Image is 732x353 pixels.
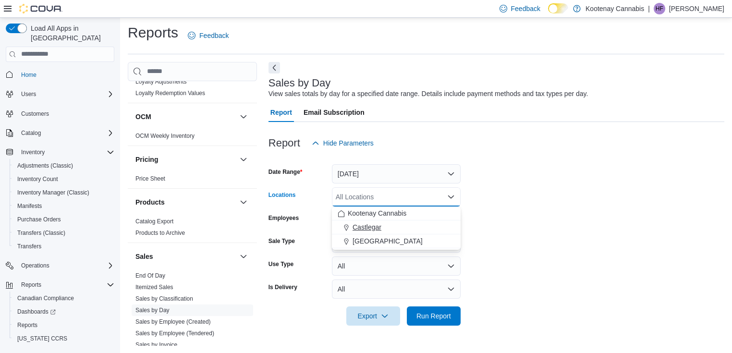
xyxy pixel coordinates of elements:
[21,90,36,98] span: Users
[2,146,118,159] button: Inventory
[17,260,114,271] span: Operations
[268,260,293,268] label: Use Type
[17,189,89,196] span: Inventory Manager (Classic)
[135,318,211,326] span: Sales by Employee (Created)
[17,108,114,120] span: Customers
[10,159,118,172] button: Adjustments (Classic)
[548,3,568,13] input: Dark Mode
[13,160,114,171] span: Adjustments (Classic)
[135,218,173,225] span: Catalog Export
[352,306,394,326] span: Export
[17,146,114,158] span: Inventory
[268,62,280,73] button: Next
[268,191,296,199] label: Locations
[13,214,114,225] span: Purchase Orders
[17,229,65,237] span: Transfers (Classic)
[17,162,73,170] span: Adjustments (Classic)
[135,230,185,236] a: Products to Archive
[17,175,58,183] span: Inventory Count
[332,220,461,234] button: Castlegar
[332,256,461,276] button: All
[27,24,114,43] span: Load All Apps in [GEOGRAPHIC_DATA]
[17,279,45,291] button: Reports
[238,111,249,122] button: OCM
[135,307,170,314] a: Sales by Day
[270,103,292,122] span: Report
[13,306,114,317] span: Dashboards
[17,243,41,250] span: Transfers
[21,281,41,289] span: Reports
[13,241,114,252] span: Transfers
[135,330,214,337] a: Sales by Employee (Tendered)
[135,295,193,302] a: Sales by Classification
[17,88,40,100] button: Users
[238,154,249,165] button: Pricing
[184,26,232,45] a: Feedback
[511,4,540,13] span: Feedback
[332,207,461,220] button: Kootenay Cannabis
[10,199,118,213] button: Manifests
[10,240,118,253] button: Transfers
[13,214,65,225] a: Purchase Orders
[135,341,177,349] span: Sales by Invoice
[353,236,423,246] span: [GEOGRAPHIC_DATA]
[332,207,461,248] div: Choose from the following options
[10,226,118,240] button: Transfers (Classic)
[10,305,118,318] a: Dashboards
[135,155,236,164] button: Pricing
[135,329,214,337] span: Sales by Employee (Tendered)
[135,252,236,261] button: Sales
[135,132,195,140] span: OCM Weekly Inventory
[238,196,249,208] button: Products
[332,280,461,299] button: All
[21,129,41,137] span: Catalog
[353,222,381,232] span: Castlegar
[128,216,257,243] div: Products
[332,234,461,248] button: [GEOGRAPHIC_DATA]
[135,89,205,97] span: Loyalty Redemption Values
[10,213,118,226] button: Purchase Orders
[10,172,118,186] button: Inventory Count
[17,146,49,158] button: Inventory
[135,155,158,164] h3: Pricing
[17,202,42,210] span: Manifests
[13,200,114,212] span: Manifests
[135,175,165,182] a: Price Sheet
[135,78,187,85] a: Loyalty Adjustments
[21,71,37,79] span: Home
[17,260,53,271] button: Operations
[268,137,300,149] h3: Report
[13,173,62,185] a: Inventory Count
[13,241,45,252] a: Transfers
[128,173,257,188] div: Pricing
[13,227,114,239] span: Transfers (Classic)
[135,284,173,291] a: Itemized Sales
[135,197,236,207] button: Products
[308,134,378,153] button: Hide Parameters
[17,108,53,120] a: Customers
[17,321,37,329] span: Reports
[10,186,118,199] button: Inventory Manager (Classic)
[648,3,650,14] p: |
[135,133,195,139] a: OCM Weekly Inventory
[13,333,114,344] span: Washington CCRS
[268,89,588,99] div: View sales totals by day for a specified date range. Details include payment methods and tax type...
[13,160,77,171] a: Adjustments (Classic)
[128,130,257,146] div: OCM
[17,69,114,81] span: Home
[2,68,118,82] button: Home
[10,292,118,305] button: Canadian Compliance
[348,208,406,218] span: Kootenay Cannabis
[128,23,178,42] h1: Reports
[268,283,297,291] label: Is Delivery
[2,278,118,292] button: Reports
[17,335,67,342] span: [US_STATE] CCRS
[13,292,78,304] a: Canadian Compliance
[13,292,114,304] span: Canadian Compliance
[268,214,299,222] label: Employees
[17,279,114,291] span: Reports
[586,3,644,14] p: Kootenay Cannabis
[654,3,665,14] div: Heather Fancy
